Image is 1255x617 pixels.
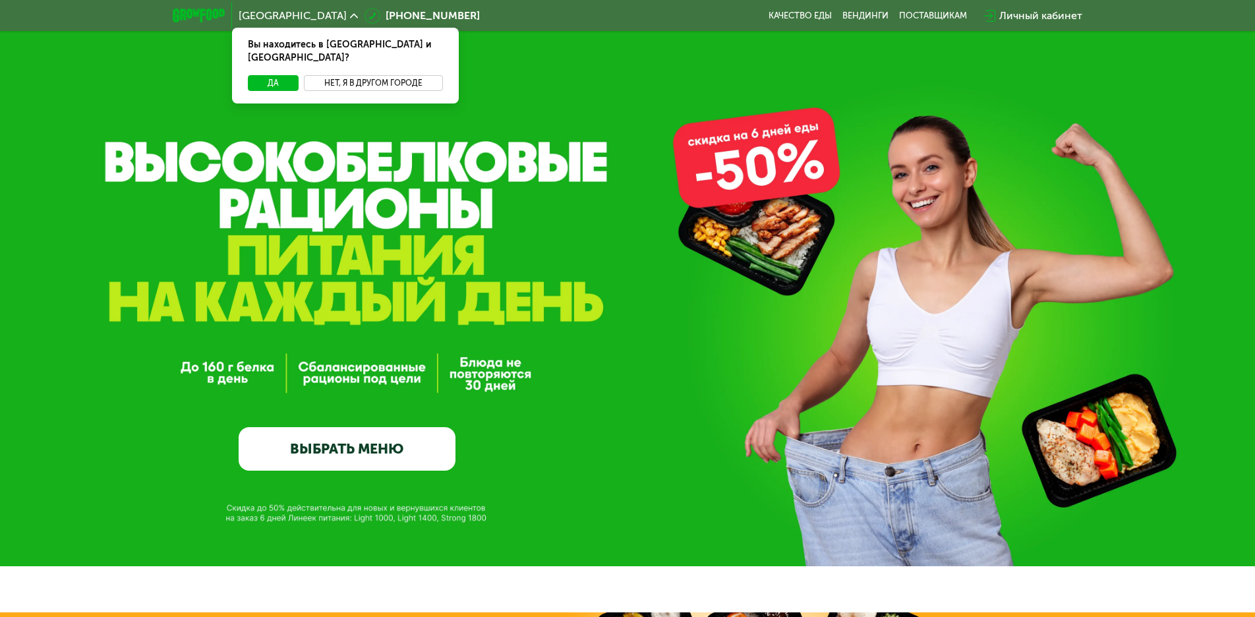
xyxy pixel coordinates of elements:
a: Вендинги [842,11,889,21]
div: Личный кабинет [999,8,1082,24]
div: Вы находитесь в [GEOGRAPHIC_DATA] и [GEOGRAPHIC_DATA]? [232,28,459,75]
a: Качество еды [769,11,832,21]
span: [GEOGRAPHIC_DATA] [239,11,347,21]
div: поставщикам [899,11,967,21]
a: ВЫБРАТЬ МЕНЮ [239,427,455,471]
button: Да [248,75,299,91]
a: [PHONE_NUMBER] [365,8,480,24]
button: Нет, я в другом городе [304,75,443,91]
